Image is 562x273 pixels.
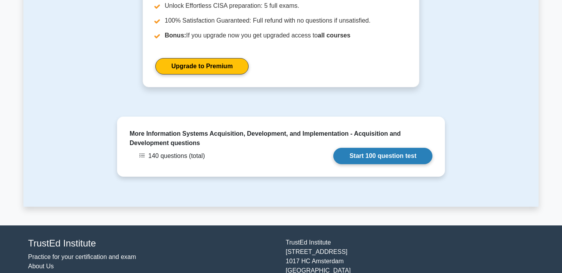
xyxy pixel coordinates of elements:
h4: TrustEd Institute [28,238,276,249]
a: Start 100 question test [333,148,432,164]
a: Practice for your certification and exam [28,253,136,260]
a: Upgrade to Premium [155,58,249,74]
a: About Us [28,263,54,269]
